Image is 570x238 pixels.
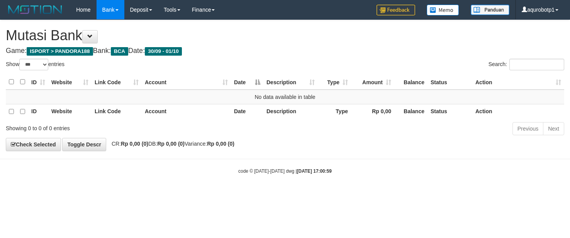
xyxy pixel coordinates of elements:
[142,75,231,90] th: Account: activate to sort column ascending
[6,121,232,132] div: Showing 0 to 0 of 0 entries
[297,168,332,174] strong: [DATE] 17:00:59
[92,75,142,90] th: Link Code: activate to sort column ascending
[351,104,394,119] th: Rp 0,00
[263,75,318,90] th: Description: activate to sort column ascending
[6,90,564,104] td: No data available in table
[48,104,92,119] th: Website
[509,59,564,70] input: Search:
[62,138,106,151] a: Toggle Descr
[157,141,185,147] strong: Rp 0,00 (0)
[6,138,61,151] a: Check Selected
[394,75,427,90] th: Balance
[377,5,415,15] img: Feedback.jpg
[6,59,64,70] label: Show entries
[471,5,509,15] img: panduan.png
[472,75,564,90] th: Action: activate to sort column ascending
[108,141,234,147] span: CR: DB: Variance:
[427,5,459,15] img: Button%20Memo.svg
[28,104,48,119] th: ID
[27,47,93,56] span: ISPORT > PANDORA188
[318,104,351,119] th: Type
[48,75,92,90] th: Website: activate to sort column ascending
[6,47,564,55] h4: Game: Bank: Date:
[6,4,64,15] img: MOTION_logo.png
[207,141,234,147] strong: Rp 0,00 (0)
[427,104,472,119] th: Status
[512,122,543,135] a: Previous
[92,104,142,119] th: Link Code
[394,104,427,119] th: Balance
[489,59,564,70] label: Search:
[472,104,564,119] th: Action
[19,59,48,70] select: Showentries
[6,28,564,43] h1: Mutasi Bank
[263,104,318,119] th: Description
[121,141,148,147] strong: Rp 0,00 (0)
[145,47,182,56] span: 30/09 - 01/10
[231,75,263,90] th: Date: activate to sort column descending
[543,122,564,135] a: Next
[318,75,351,90] th: Type: activate to sort column ascending
[28,75,48,90] th: ID: activate to sort column ascending
[111,47,128,56] span: BCA
[142,104,231,119] th: Account
[238,168,332,174] small: code © [DATE]-[DATE] dwg |
[231,104,263,119] th: Date
[427,75,472,90] th: Status
[351,75,394,90] th: Amount: activate to sort column ascending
